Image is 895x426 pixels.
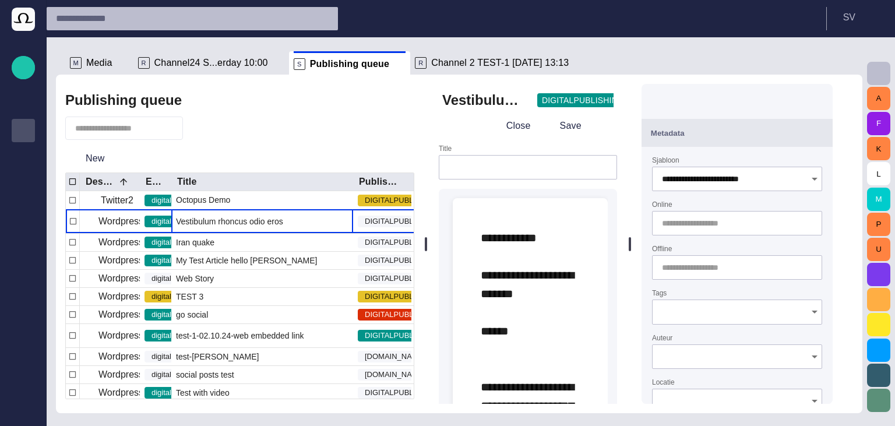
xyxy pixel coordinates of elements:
div: Octopus [12,375,35,399]
div: SPublishing queue [289,51,410,75]
p: R [138,57,150,69]
button: K [867,137,890,160]
span: DIGITALPUBLISHING.REMOTESTATUS.PUBLISHED [358,330,555,341]
p: Publishing queue [16,124,30,135]
img: Octopus News Room [12,8,35,31]
button: L [867,162,890,185]
span: Vestibulum rhoncus odio eros [176,216,283,227]
p: Octopus [16,380,30,392]
span: Administration [16,193,30,207]
span: DIGITALPUBLISHING.REMOTESTATUS.FAILEDTOUNPUBLISH [358,195,592,206]
span: Publishing queue KKK [16,147,30,161]
span: digitalPublishing.editorialStatus.approved [145,195,297,206]
span: Media-test with filter [16,217,30,231]
button: F [867,112,890,135]
p: Wordpress Reunion [98,350,181,364]
p: AI Assistant [16,357,30,368]
p: [URL][DOMAIN_NAME] [16,333,30,345]
span: [DOMAIN_NAME] [358,351,432,362]
span: DIGITALPUBLISHING.REMOTESTATUS.FAILEDTOPUBLISH [358,387,581,399]
span: Social Media [16,287,30,301]
p: Wordpress Reunion [98,368,181,382]
span: Web Story [176,273,214,284]
span: [URL][DOMAIN_NAME] [16,333,30,347]
span: DIGITALPUBLISHING.REMOTESTATUS.FAILEDTOPUBLISH [358,237,581,248]
span: social posts test [176,369,234,381]
span: Media [86,57,112,69]
span: digitalPublishing.editorialStatus.approved [145,387,297,399]
span: Channel 2 TEST-1 [DATE] 13:13 [431,57,569,69]
p: Wordpress Reunion [98,235,181,249]
div: MMedia [65,51,133,75]
p: Wordpress Reunion [98,214,181,228]
span: TEST 3 [176,291,203,302]
div: RChannel24 S...erday 10:00 [133,51,289,75]
span: test-1-02.10.24-web embedded link [176,330,304,341]
span: Editorial Admin [16,310,30,324]
button: M [867,188,890,211]
span: go social [176,309,208,321]
div: [PERSON_NAME]'s media (playout) [12,235,35,259]
h2: Publishing queue [65,92,182,108]
span: Octopus [16,380,30,394]
button: SV [834,7,888,28]
span: My Test Article hello dolly [176,255,317,266]
span: digitalPublishing.editorialStatus.approved [145,309,297,321]
span: Test with video [176,387,230,399]
span: DIGITALPUBLISHING.REMOTESTATUS.FAILEDTOPUBLISH [358,216,581,227]
span: My OctopusX [16,263,30,277]
div: Title [177,176,197,188]
span: DIGITALPUBLISHING.REMOTESTATUS.FAILEDTOPUBLISH [358,255,581,266]
p: Media [16,170,30,182]
p: My OctopusX [16,263,30,275]
p: Wordpress Reunion [98,272,181,286]
span: Story folders [16,100,30,114]
span: digitalPublishing.editorialStatus.draft [145,369,281,381]
p: Story folders [16,100,30,112]
p: Wordpress Reunion [98,386,181,400]
span: AI Assistant [16,357,30,371]
span: DIGITALPUBLISHING.REMOTESTATUS.UNPUBLISHED [358,309,566,321]
p: Media-test with filter [16,217,30,228]
p: Social Media [16,287,30,298]
p: Twitter2 [101,193,133,207]
span: digitalPublishing.editorialStatus.approved [145,330,297,341]
p: Wordpress Reunion [98,329,181,343]
span: digitalPublishing.editorialStatus.draft [145,273,281,284]
span: DIGITALPUBLISHING.REMOTESTATUS.FAILEDTOUNPUBLISH [358,291,592,302]
div: Editorial status [146,176,162,188]
p: R [415,57,427,69]
p: [PERSON_NAME]'s media (playout) [16,240,30,252]
span: digitalPublishing.editorialStatus.draft [145,351,281,362]
div: RChannel 2 TEST-1 [DATE] 13:13 [410,51,568,75]
span: DIGITALPUBLISHING.REMOTESTATUS.FAILEDTOPUBLISH [358,273,581,284]
span: digitalPublishing.editorialStatus.approved [145,255,297,266]
p: Administration [16,193,30,205]
span: Iran quake [176,237,214,248]
span: Channel24 S...erday 10:00 [154,57,268,69]
span: [PERSON_NAME]'s media (playout) [16,240,30,254]
p: Wordpress Reunion [98,254,181,267]
p: Wordpress Reunion [98,308,181,322]
div: [URL][DOMAIN_NAME] [12,329,35,352]
p: S [294,58,305,70]
span: Publishing queue [310,58,389,70]
div: Destination [86,176,131,188]
span: Octopus Demo [176,194,230,206]
span: Publishing queue [16,124,30,138]
div: Publishing queue [12,119,35,142]
div: Publishing status [359,176,402,188]
span: digitalPublishing.editorialStatus.ready [145,291,284,302]
button: P [867,213,890,236]
span: test-adam [176,351,259,362]
p: Wordpress Reunion [98,290,181,304]
div: AI Assistant [12,352,35,375]
p: S V [843,10,855,24]
div: Media [12,166,35,189]
button: A [867,87,890,110]
span: Media [16,170,30,184]
button: New [65,148,125,169]
button: Sort [115,174,132,190]
p: M [70,57,82,69]
div: Media-test with filter [12,212,35,235]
